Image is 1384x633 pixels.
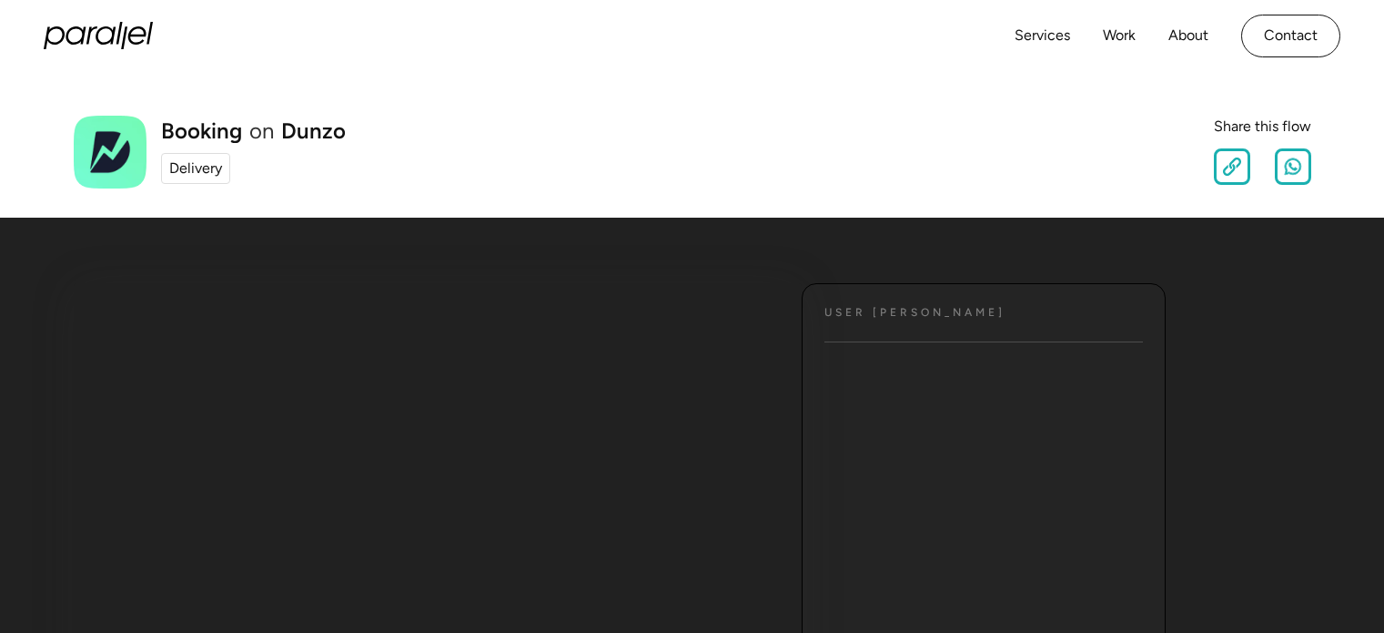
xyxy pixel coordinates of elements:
h4: User [PERSON_NAME] [824,306,1005,320]
a: Services [1015,23,1070,49]
a: Work [1103,23,1136,49]
a: Contact [1241,15,1340,57]
a: home [44,22,153,49]
a: Delivery [161,153,230,184]
a: About [1168,23,1208,49]
div: Share this flow [1214,116,1311,138]
a: Dunzo [281,120,346,142]
h1: Booking [161,120,242,142]
div: Delivery [169,158,222,179]
div: on [249,120,274,142]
